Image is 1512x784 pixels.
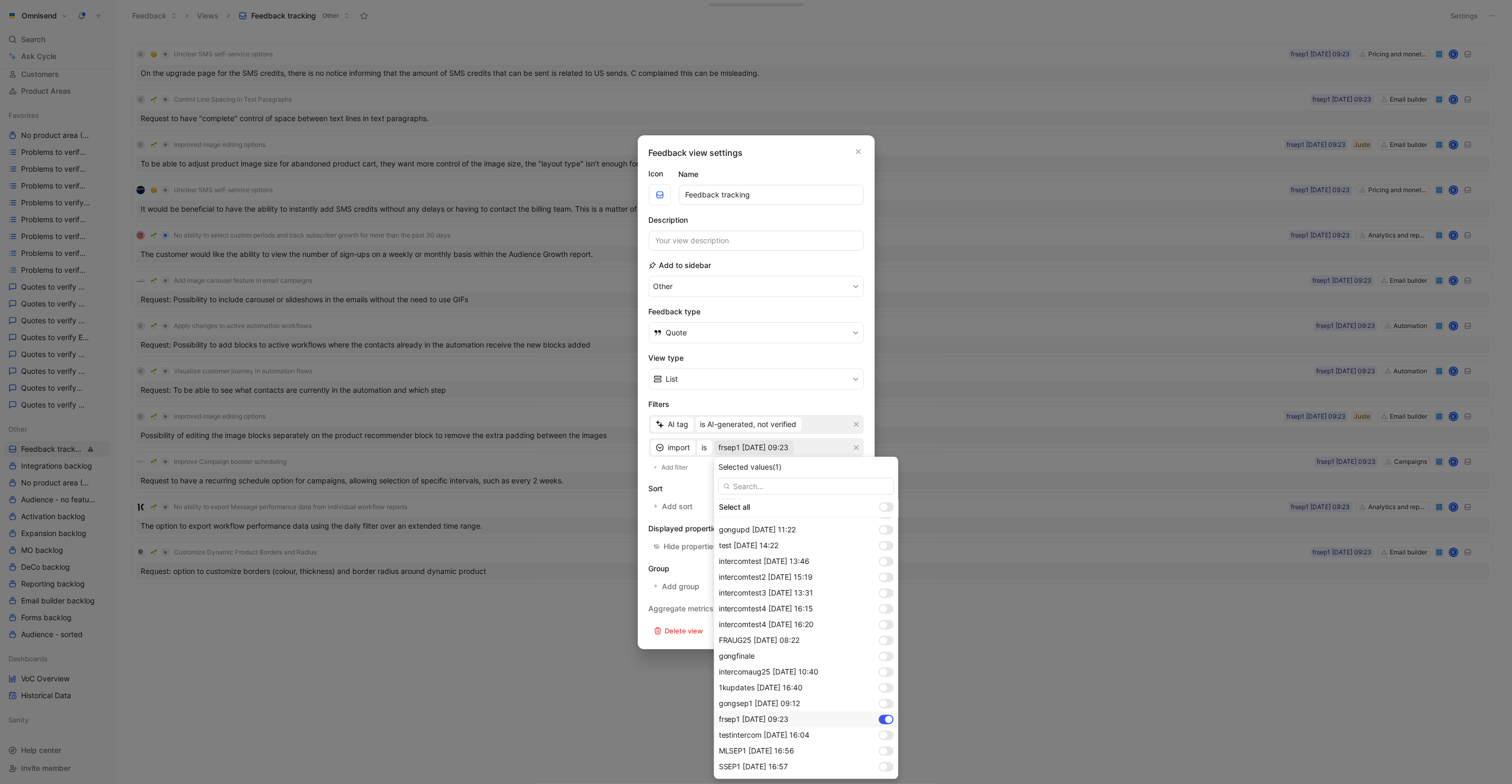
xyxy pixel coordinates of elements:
[719,573,813,582] span: intercomtest2 [DATE] 15:19
[718,478,894,495] input: Search...
[719,501,875,513] div: Select all
[719,668,819,677] span: intercomaug25 [DATE] 10:40
[719,604,814,613] span: intercomtest4 [DATE] 16:15
[719,731,810,740] span: testintercom [DATE] 16:04
[719,652,755,661] span: gongfinale
[718,461,894,474] div: Selected values (1)
[719,747,795,756] span: MLSEP1 [DATE] 16:56
[719,699,801,708] span: gongsep1 [DATE] 09:12
[719,557,810,566] span: intercomtest [DATE] 13:46
[719,636,800,645] span: FRAUG25 [DATE] 08:22
[719,620,814,629] span: intercomtest4 [DATE] 16:20
[719,715,789,724] span: frsep1 [DATE] 09:23
[719,541,779,550] span: test [DATE] 14:22
[719,589,814,598] span: intercomtest3 [DATE] 13:31
[719,762,788,771] span: SSEP1 [DATE] 16:57
[719,683,803,692] span: 1kupdates [DATE] 16:40
[719,525,796,534] span: gongupd [DATE] 11:22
